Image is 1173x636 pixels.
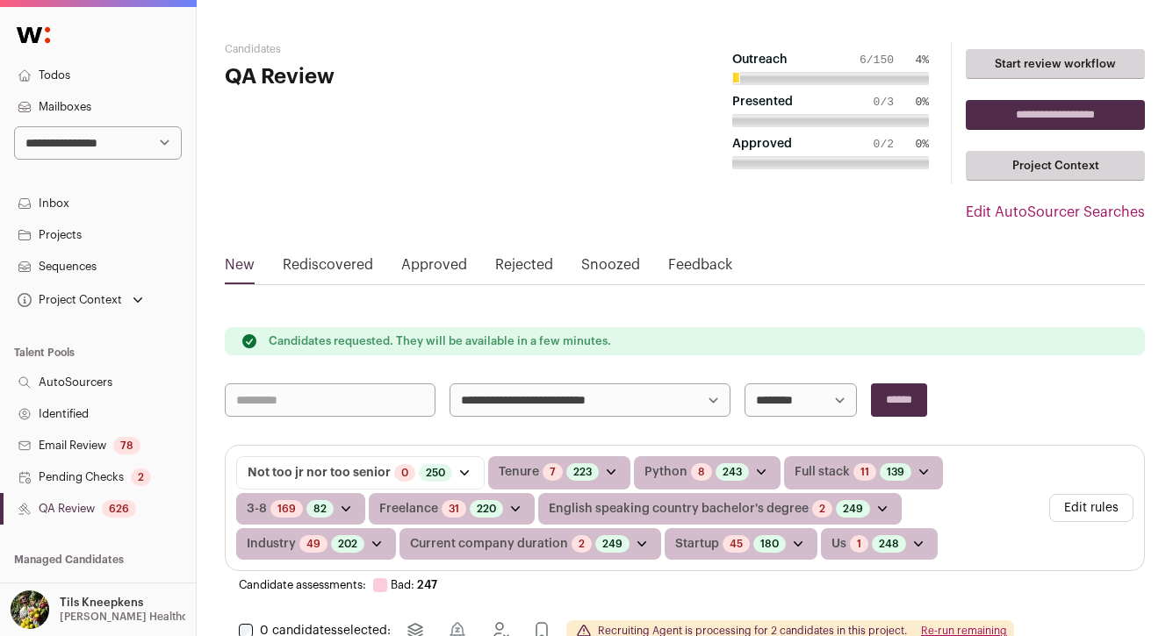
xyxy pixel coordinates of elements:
a: 7 [550,465,556,479]
p: Tils Kneepkens [60,596,143,610]
a: Rejected [495,254,553,282]
a: 223 [573,465,592,479]
img: 6689865-medium_jpg [11,590,49,629]
span: Current company duration [410,535,568,553]
button: Open dropdown [337,500,355,518]
a: Edit AutoSourcer Searches [966,202,1145,223]
span: Candidate assessments: [239,578,366,592]
span: Python [644,463,687,482]
img: Wellfound [7,18,60,53]
div: 626 [102,500,136,518]
a: 249 [843,502,863,516]
a: 2 [819,502,825,516]
span: Full stack [795,463,850,482]
a: 11 [860,465,869,479]
a: Snoozed [581,254,640,282]
span: Not too jr nor too senior [248,464,391,482]
span: Us [831,535,846,553]
a: 82 [313,502,327,516]
a: 250 [426,466,445,480]
a: 0 [401,466,408,480]
button: Open dropdown [910,535,927,553]
a: 243 [723,465,742,479]
button: Open dropdown [456,464,473,482]
span: Startup [675,535,719,553]
span: Tenure [499,463,539,482]
a: 220 [477,502,496,516]
a: 31 [449,502,459,516]
a: Bad: 247 [391,578,437,592]
span: 247 [417,579,437,590]
a: Approved [401,254,467,282]
button: Outreach 6/150 4% Presented 0/3 0% Approved 0/2 0% [710,42,951,184]
span: Freelance [379,500,438,518]
a: Start review workflow [966,49,1145,79]
a: Rediscovered [283,254,373,282]
p: Candidates requested. They will be available in a few minutes. [269,334,611,348]
h1: QA Review [225,63,531,91]
a: 139 [887,465,904,479]
a: Project Context [966,151,1145,181]
a: New [225,254,255,282]
button: Open dropdown [874,500,891,518]
button: Open dropdown [915,463,932,481]
button: Open dropdown [507,500,524,518]
button: Open dropdown [633,535,651,553]
a: 1 [857,537,861,551]
a: 169 [277,502,296,516]
span: 3-8 [247,500,267,518]
a: 248 [879,537,899,551]
a: 2 [579,537,585,551]
a: 45 [730,537,743,551]
h2: Candidates [225,42,531,56]
p: [PERSON_NAME] Healthcare [60,610,205,624]
div: 78 [113,437,140,454]
span: Industry [247,535,296,553]
a: 8 [698,465,705,479]
button: Open dropdown [368,535,385,553]
div: 2 [131,468,151,486]
a: Feedback [668,254,732,282]
span: Bad: [391,579,414,590]
button: Edit rules [1049,494,1133,522]
a: 249 [602,537,622,551]
button: Open dropdown [7,590,189,629]
button: Open dropdown [789,535,807,553]
a: 180 [760,537,779,551]
span: English speaking country bachelor's degree [549,500,809,518]
button: Open dropdown [14,288,147,312]
a: 49 [306,537,320,551]
button: Open dropdown [602,463,620,481]
button: Open dropdown [752,463,770,481]
div: Project Context [14,293,122,307]
a: 202 [338,537,357,551]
